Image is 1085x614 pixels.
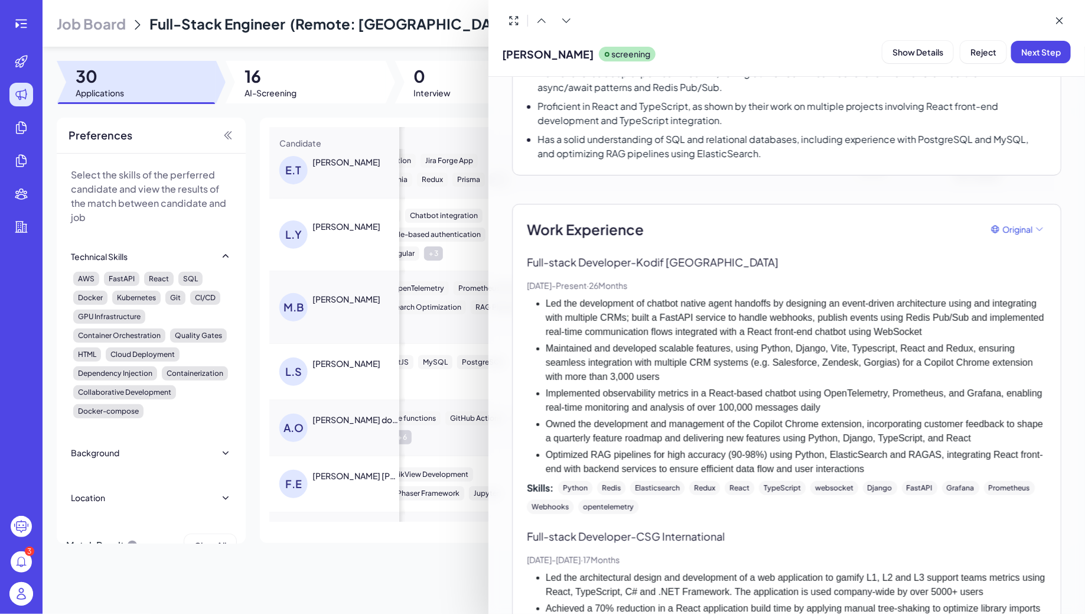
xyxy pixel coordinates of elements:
span: Skills: [527,481,553,495]
li: Optimized RAG pipelines for high accuracy (90-98%) using Python, ElasticSearch and RAGAS, integra... [546,448,1047,476]
div: React [725,481,754,495]
span: [PERSON_NAME] [503,46,594,62]
button: Show Details [882,41,953,63]
span: Work Experience [527,219,644,240]
div: FastAPI [902,481,937,495]
span: Reject [970,47,996,57]
li: Implemented observability metrics in a React-based chatbot using OpenTelemetry, Prometheus, and G... [546,386,1047,415]
p: [DATE] - [DATE] · 17 Months [527,554,1047,566]
li: Led the architectural design and development of a web application to gamify L1, L2 and L3 support... [546,571,1047,599]
div: Redis [597,481,625,495]
p: Proficient in React and TypeScript, as shown by their work on multiple projects involving React f... [537,99,1047,128]
div: Django [863,481,897,495]
p: Full-stack Developer - Kodif [GEOGRAPHIC_DATA] [527,254,1047,270]
div: Redux [689,481,720,495]
div: opentelemetry [578,500,638,514]
div: Webhooks [527,500,574,514]
span: Original [1002,223,1032,236]
div: Python [558,481,592,495]
button: Next Step [1011,41,1071,63]
p: [DATE] - Present · 26 Months [527,280,1047,292]
div: Grafana [942,481,979,495]
p: Demonstrates deep expertise in FastAPI, having built a FastAPI service for event-driven architect... [537,66,1047,95]
span: Next Step [1021,47,1061,57]
button: Reject [960,41,1006,63]
li: Led the development of chatbot native agent handoffs by designing an event-driven architecture us... [546,297,1047,339]
p: Full-stack Developer - CSG International [527,528,1047,544]
div: Elasticsearch [630,481,685,495]
div: websocket [810,481,858,495]
li: Maintained and developed scalable features, using Python, Django, Vite, Typescript, React and Red... [546,342,1047,384]
p: screening [612,48,651,60]
div: TypeScript [759,481,806,495]
span: Show Details [892,47,943,57]
li: Owned the development and management of the Copilot Chrome extension, incorporating customer feed... [546,417,1047,446]
div: Prometheus [984,481,1035,495]
p: Has a solid understanding of SQL and relational databases, including experience with PostgreSQL a... [537,132,1047,161]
